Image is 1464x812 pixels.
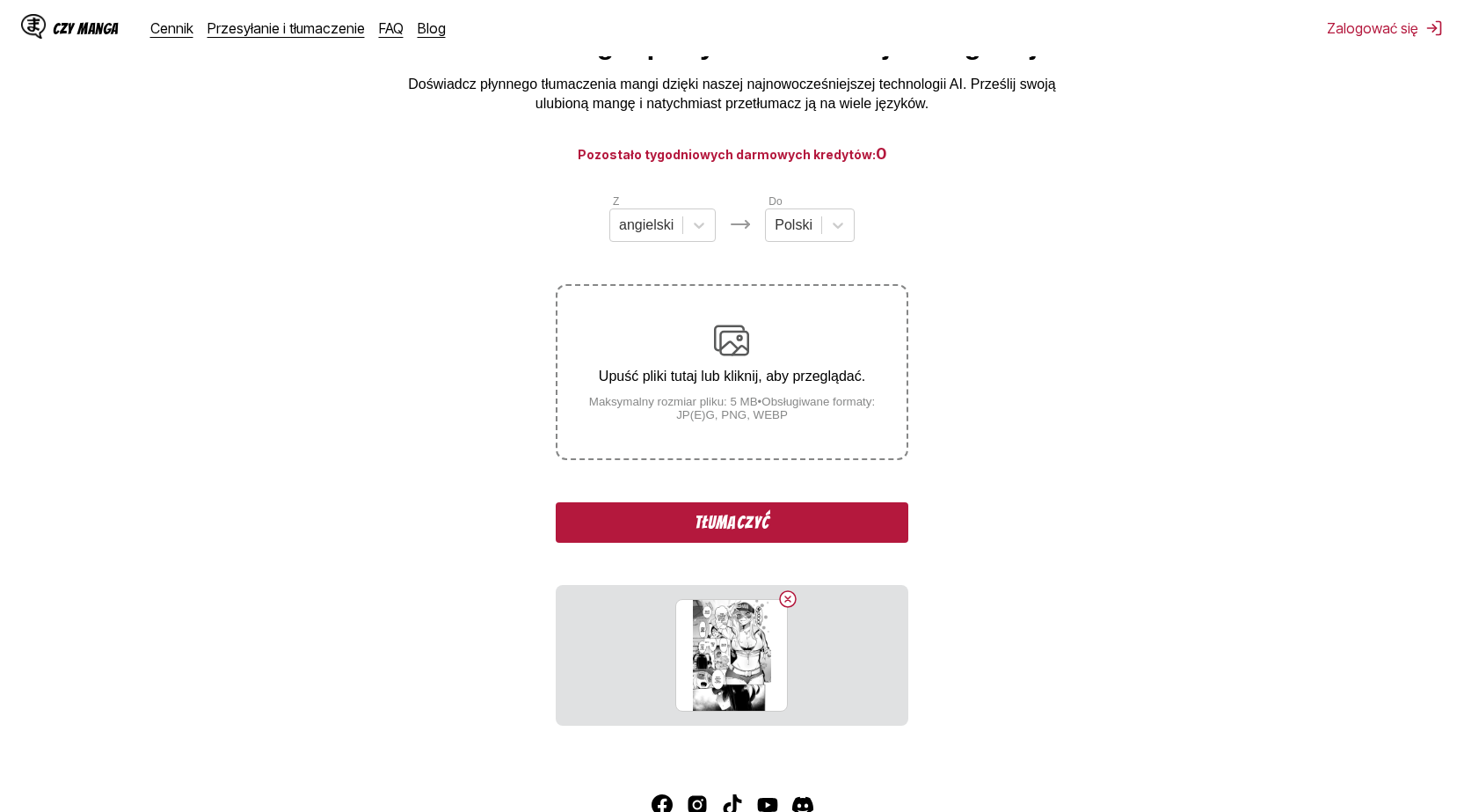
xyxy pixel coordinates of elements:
[876,144,887,163] font: 0
[1425,19,1443,37] img: Wyloguj się
[613,195,619,208] font: Z
[21,14,46,39] img: Logo IsManga
[758,395,762,408] font: •
[408,77,1055,111] font: Doświadcz płynnego tłumaczenia mangi dzięki naszej najnowocześniejszej technologii AI. Prześlij s...
[418,19,446,37] a: Blog
[578,147,876,162] font: Pozostało tygodniowych darmowych kredytów:
[1327,19,1443,37] button: Zalogować się
[712,650,751,662] font: 02.webp
[768,195,782,208] font: Do
[777,589,798,610] button: Usuń obraz
[695,513,769,532] font: Tłumaczyć
[379,19,404,37] a: FAQ
[676,395,875,421] font: Obsługiwane formaty: JP(E)G, PNG, WEBP
[208,19,365,37] a: Przesyłanie i tłumaczenie
[730,214,751,235] img: Ikona języków
[556,502,907,543] button: Tłumaczyć
[1327,19,1418,37] font: Zalogować się
[21,14,150,42] a: Logo IsMangaCzy Manga
[53,20,119,37] font: Czy Manga
[599,369,865,384] font: Upuść pliki tutaj lub kliknij, aby przeglądać.
[589,395,758,408] font: Maksymalny rozmiar pliku: 5 MB
[150,19,193,37] a: Cennik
